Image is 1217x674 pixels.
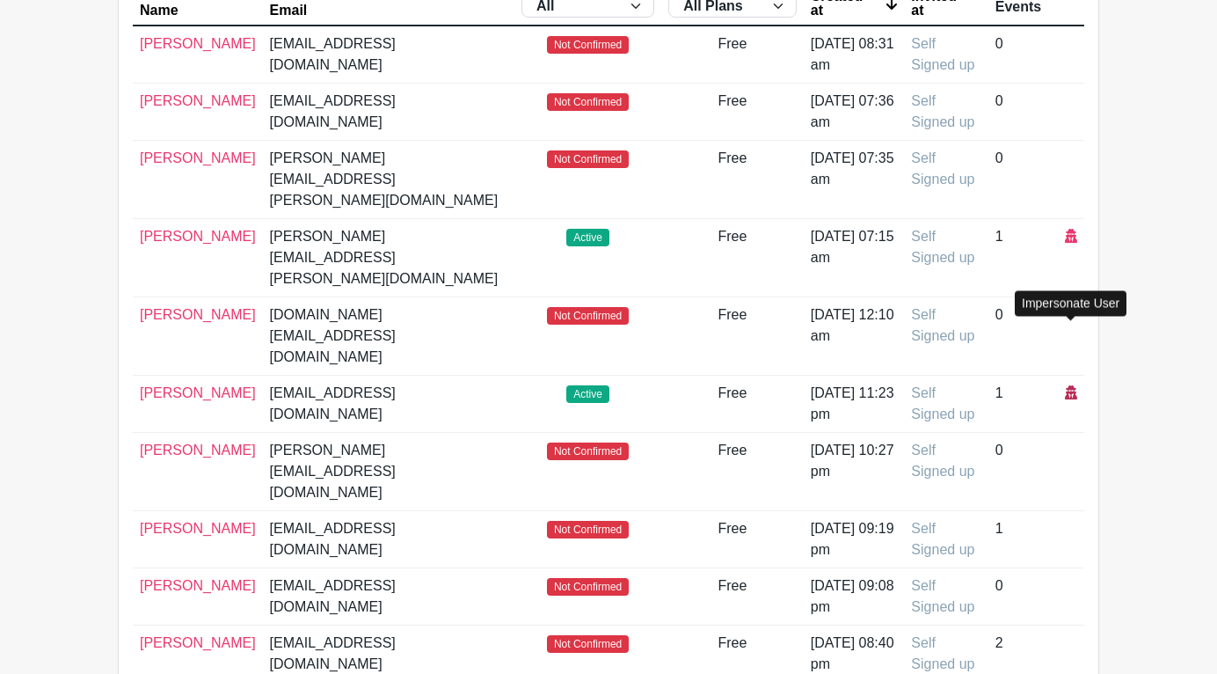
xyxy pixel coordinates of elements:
td: [DATE] 12:10 am [804,297,905,376]
span: Self Signed up [911,93,974,129]
span: Self Signed up [911,521,974,557]
span: Self Signed up [911,443,974,479]
td: 0 [988,26,1058,84]
span: Self Signed up [911,635,974,671]
a: Email [270,4,507,18]
span: Not Confirmed [547,36,629,54]
a: [PERSON_NAME] [140,150,256,165]
td: [DATE] 09:19 pm [804,511,905,568]
span: Not Confirmed [547,443,629,460]
td: [DATE] 10:27 pm [804,433,905,511]
td: [DOMAIN_NAME][EMAIL_ADDRESS][DOMAIN_NAME] [263,297,514,376]
div: Name [140,4,179,18]
span: Not Confirmed [547,635,629,653]
a: [PERSON_NAME] [140,443,256,458]
td: [PERSON_NAME][EMAIL_ADDRESS][PERSON_NAME][DOMAIN_NAME] [263,219,514,297]
td: [DATE] 07:36 am [804,84,905,141]
span: Self Signed up [911,307,974,343]
td: [PERSON_NAME][EMAIL_ADDRESS][PERSON_NAME][DOMAIN_NAME] [263,141,514,219]
a: [PERSON_NAME] [140,521,256,536]
td: [EMAIL_ADDRESS][DOMAIN_NAME] [263,26,514,84]
td: [DATE] 08:31 am [804,26,905,84]
span: Self Signed up [911,578,974,614]
td: [DATE] 07:35 am [804,141,905,219]
td: Free [661,511,804,568]
span: Active [566,385,608,403]
a: [PERSON_NAME] [140,93,256,108]
span: Not Confirmed [547,93,629,111]
span: Not Confirmed [547,578,629,596]
td: [EMAIL_ADDRESS][DOMAIN_NAME] [263,511,514,568]
td: Free [661,219,804,297]
span: Active [566,229,608,246]
div: Impersonate User [1015,290,1126,316]
td: 1 [988,376,1058,433]
span: Self Signed up [911,229,974,265]
a: Name [140,4,256,18]
td: 0 [988,433,1058,511]
td: Free [661,297,804,376]
span: Self Signed up [911,150,974,187]
td: Free [661,568,804,626]
div: Email [270,4,308,18]
td: 0 [988,568,1058,626]
a: [PERSON_NAME] [140,229,256,244]
td: [EMAIL_ADDRESS][DOMAIN_NAME] [263,376,514,433]
td: 1 [988,219,1058,297]
td: [PERSON_NAME][EMAIL_ADDRESS][DOMAIN_NAME] [263,433,514,511]
td: [EMAIL_ADDRESS][DOMAIN_NAME] [263,84,514,141]
td: Free [661,26,804,84]
span: Not Confirmed [547,521,629,538]
td: Free [661,84,804,141]
td: 0 [988,297,1058,376]
td: 0 [988,141,1058,219]
a: [PERSON_NAME] [140,385,256,400]
td: Free [661,433,804,511]
span: Self Signed up [911,36,974,72]
a: [PERSON_NAME] [140,307,256,322]
td: [DATE] 11:23 pm [804,376,905,433]
td: 0 [988,84,1058,141]
td: [DATE] 09:08 pm [804,568,905,626]
span: Not Confirmed [547,307,629,325]
td: [DATE] 07:15 am [804,219,905,297]
td: Free [661,376,804,433]
a: [PERSON_NAME] [140,635,256,650]
td: 1 [988,511,1058,568]
a: [PERSON_NAME] [140,578,256,593]
td: [EMAIL_ADDRESS][DOMAIN_NAME] [263,568,514,626]
a: [PERSON_NAME] [140,36,256,51]
span: Self Signed up [911,385,974,421]
span: Not Confirmed [547,150,629,168]
td: Free [661,141,804,219]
